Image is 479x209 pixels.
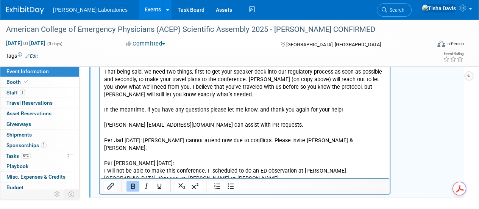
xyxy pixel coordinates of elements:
span: Asset Reservations [6,110,51,116]
span: Sponsorships [6,142,47,148]
button: Superscript [189,181,201,192]
span: 1 [41,142,47,148]
a: Edit [25,53,38,59]
img: Format-Inperson.png [437,41,445,47]
span: (3 days) [47,41,62,46]
div: Event Format [397,39,464,51]
a: Search [377,3,412,17]
span: Giveaways [6,121,31,127]
td: Personalize Event Tab Strip [51,189,64,199]
span: Shipments [6,132,32,138]
button: Bold [126,181,139,192]
span: Misc. Expenses & Credits [6,174,66,180]
button: Bullet list [224,181,237,192]
div: In-Person [446,41,464,47]
a: Event Information [0,66,79,77]
span: [GEOGRAPHIC_DATA], [GEOGRAPHIC_DATA] [286,42,381,47]
a: Shipments [0,130,79,140]
a: Sponsorships1 [0,140,79,151]
a: Budget [0,182,79,193]
span: Budget [6,184,23,190]
b: BUDGET $50,000 [5,3,46,10]
img: Tisha Davis [421,4,456,13]
div: Event Rating [443,52,463,56]
span: Search [387,7,404,13]
button: Numbered list [211,181,224,192]
span: 1 [20,90,25,95]
i: Booth reservation complete [24,80,28,84]
span: Tasks [6,153,31,159]
button: Underline [153,181,166,192]
a: Staff1 [0,88,79,98]
a: Asset Reservations [0,108,79,119]
span: to [22,40,29,46]
a: Giveaways [0,119,79,129]
button: Italic [140,181,153,192]
button: Subscript [175,181,188,192]
span: Staff [6,90,25,96]
span: Booth [6,79,30,85]
td: Tags [6,52,38,60]
a: Playbook [0,161,79,171]
span: Travel Reservations [6,100,53,106]
a: Misc. Expenses & Credits [0,172,79,182]
button: Committed [123,40,168,48]
img: ExhibitDay [6,6,44,14]
a: Tasks84% [0,151,79,161]
b: [DATE] 11:30am - 12:15pm [59,201,124,208]
span: 84% [21,153,31,159]
a: Booth [0,77,79,87]
span: [PERSON_NAME] Laboratories [53,7,128,13]
span: Event Information [6,68,49,74]
div: American College of Emergency Physicians (ACEP) Scientific Assembly 2025 - [PERSON_NAME] CONFIRMED [3,23,425,36]
a: Travel Reservations [0,98,79,108]
td: Toggle Event Tabs [64,189,80,199]
button: Insert/edit link [104,181,117,192]
span: [DATE] [DATE] [6,40,45,47]
span: Playbook [6,163,28,169]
